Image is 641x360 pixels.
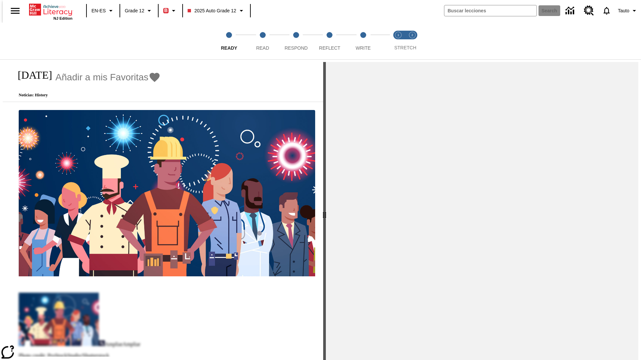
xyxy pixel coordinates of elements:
button: Stretch Read step 1 of 2 [389,23,408,59]
span: Read [256,45,269,51]
button: Write step 5 of 5 [344,23,383,59]
h1: [DATE] [11,69,52,81]
button: Grado: Grade 12, Elige un grado [122,5,156,17]
a: Centro de recursos, Se abrirá en una pestaña nueva. [580,2,598,20]
button: Language: EN-ES, Selecciona un idioma [89,5,118,17]
span: STRETCH [394,45,416,50]
span: Tauto [618,7,629,14]
button: Abrir el menú lateral [5,1,25,21]
button: Respond step 3 of 5 [277,23,315,59]
button: Stretch Respond step 2 of 2 [403,23,422,59]
button: Ready step 1 of 5 [210,23,248,59]
div: Pulsa la tecla de intro o la barra espaciadora y luego presiona las flechas de derecha e izquierd... [323,62,326,360]
text: 1 [397,33,399,37]
a: Centro de información [562,2,580,20]
button: Read step 2 of 5 [243,23,282,59]
span: B [164,6,168,15]
div: reading [3,62,323,357]
button: Perfil/Configuración [615,5,641,17]
button: Boost El color de la clase es rojo. Cambiar el color de la clase. [161,5,180,17]
button: Class: 2025 Auto Grade 12, Selecciona una clase [185,5,248,17]
span: Grade 12 [125,7,144,14]
span: 2025 Auto Grade 12 [188,7,236,14]
a: Notificaciones [598,2,615,19]
span: Reflect [319,45,341,51]
span: Write [356,45,371,51]
input: search field [444,5,537,16]
text: 2 [411,33,413,37]
div: Portada [29,2,72,20]
p: Noticias: History [11,93,161,98]
span: NJ Edition [53,16,72,20]
button: Reflect step 4 of 5 [310,23,349,59]
span: EN-ES [91,7,106,14]
span: Ready [221,45,237,51]
span: Añadir a mis Favoritas [55,72,149,83]
span: Respond [284,45,307,51]
div: activity [326,62,638,360]
img: A banner with a blue background shows an illustrated row of diverse men and women dressed in clot... [19,110,315,277]
button: Añadir a mis Favoritas - Día del Trabajo [55,71,161,83]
